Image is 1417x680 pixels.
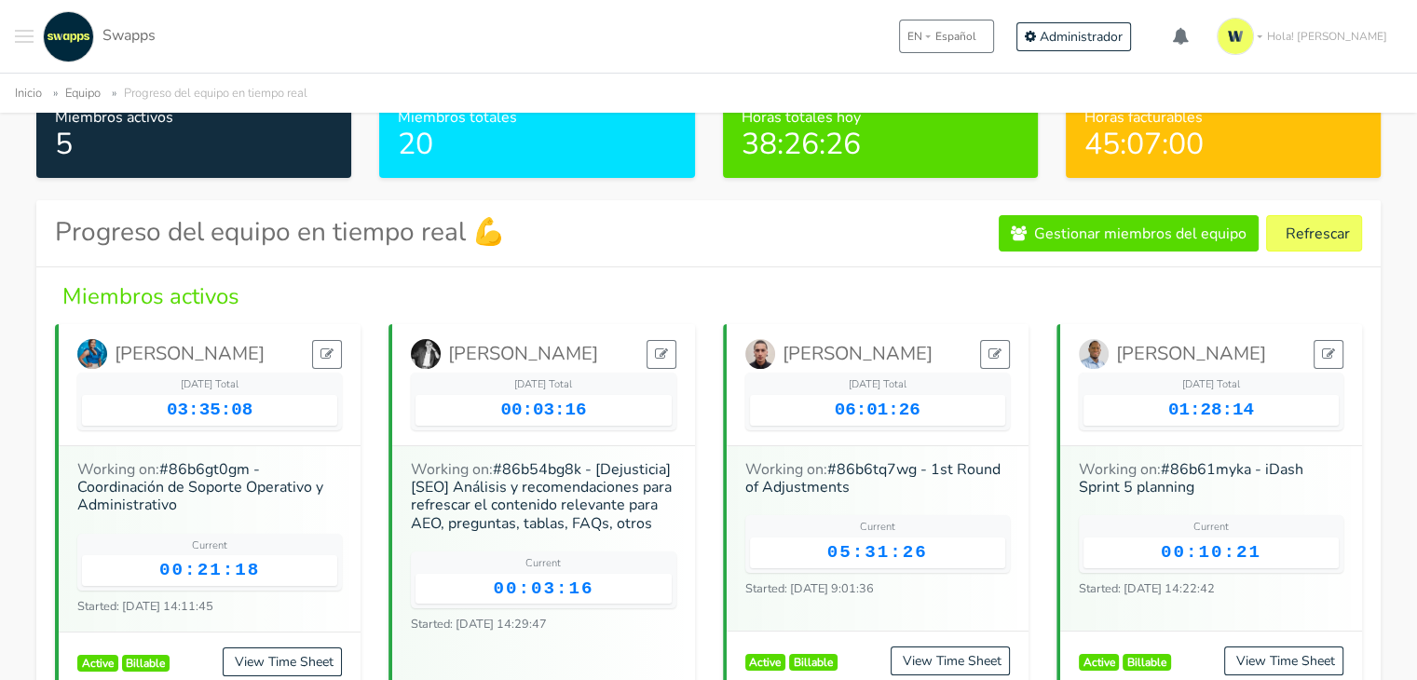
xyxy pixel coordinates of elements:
[416,377,671,393] div: [DATE] Total
[1168,400,1254,420] span: 01:28:14
[77,598,213,615] small: Started: [DATE] 14:11:45
[82,538,337,554] div: Current
[935,28,976,45] span: Español
[1217,18,1254,55] img: isotipo-3-3e143c57.png
[55,282,1362,310] h4: Miembros activos
[1040,28,1123,46] span: Administrador
[1161,542,1261,563] span: 00:10:21
[65,85,101,102] a: Equipo
[827,542,928,563] span: 05:31:26
[411,339,441,369] img: Deisy
[835,400,920,420] span: 06:01:26
[745,459,1001,497] a: #86b6tq7wg - 1st Round of Adjustments
[77,459,323,515] a: #86b6gt0gm - Coordinación de Soporte Operativo y Administrativo
[82,377,337,393] div: [DATE] Total
[223,647,342,676] a: View Time Sheet
[1224,646,1343,675] a: View Time Sheet
[159,560,260,580] span: 00:21:18
[1209,10,1402,62] a: Hola! [PERSON_NAME]
[1079,580,1215,597] small: Started: [DATE] 14:22:42
[77,339,265,369] a: [PERSON_NAME]
[745,654,786,671] span: Active
[742,109,1019,127] h6: Horas totales hoy
[77,655,118,672] span: Active
[398,109,675,127] h6: Miembros totales
[38,11,156,62] a: Swapps
[411,616,547,632] small: Started: [DATE] 14:29:47
[891,646,1010,675] a: View Time Sheet
[398,127,675,162] h2: 20
[745,461,1010,496] h6: Working on:
[1083,520,1339,536] div: Current
[750,520,1005,536] div: Current
[411,461,675,533] h6: Working on:
[1079,461,1343,496] h6: Working on:
[411,339,598,369] a: [PERSON_NAME]
[750,377,1005,393] div: [DATE] Total
[1016,22,1131,51] a: Administrador
[1079,339,1109,369] img: Hector
[899,20,994,53] button: ENEspañol
[77,461,342,515] h6: Working on:
[1083,377,1339,393] div: [DATE] Total
[55,127,333,162] h2: 5
[999,215,1259,252] a: Gestionar miembros del equipo
[77,339,107,369] img: Angie
[411,459,672,534] a: #86b54bg8k - [Dejusticia][SEO] Análisis y recomendaciones para refrescar el contenido relevante p...
[500,400,586,420] span: 00:03:16
[15,11,34,62] button: Toggle navigation menu
[742,127,1019,162] h2: 38:26:26
[104,83,307,104] li: Progreso del equipo en tiempo real
[1079,459,1303,497] a: #86b61myka - iDash Sprint 5 planning
[416,556,671,572] div: Current
[1079,654,1120,671] span: Active
[167,400,252,420] span: 03:35:08
[1267,28,1387,45] span: Hola! [PERSON_NAME]
[43,11,94,62] img: swapps-linkedin-v2.jpg
[745,580,874,597] small: Started: [DATE] 9:01:36
[55,217,505,249] h3: Progreso del equipo en tiempo real 💪
[1084,109,1362,127] h6: Horas facturables
[1266,215,1362,252] button: Refrescar
[15,85,42,102] a: Inicio
[122,655,170,672] span: Billable
[55,109,333,127] h6: Miembros activos
[745,339,933,369] a: [PERSON_NAME]
[1084,127,1362,162] h2: 45:07:00
[1123,654,1171,671] span: Billable
[102,25,156,46] span: Swapps
[789,654,838,671] span: Billable
[1079,339,1266,369] a: [PERSON_NAME]
[493,578,593,599] span: 00:03:16
[745,339,775,369] img: Elkin Rodriguez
